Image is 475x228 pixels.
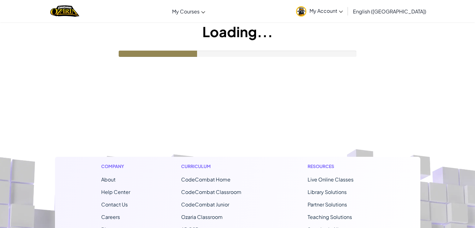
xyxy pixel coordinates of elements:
[308,163,374,170] h1: Resources
[181,176,230,183] span: CodeCombat Home
[169,3,208,20] a: My Courses
[309,7,343,14] span: My Account
[101,163,130,170] h1: Company
[101,201,128,208] span: Contact Us
[101,189,130,195] a: Help Center
[296,6,306,17] img: avatar
[181,214,223,220] a: Ozaria Classroom
[308,176,354,183] a: Live Online Classes
[101,176,116,183] a: About
[308,189,347,195] a: Library Solutions
[50,5,79,17] a: Ozaria by CodeCombat logo
[172,8,200,15] span: My Courses
[353,8,426,15] span: English ([GEOGRAPHIC_DATA])
[101,214,120,220] a: Careers
[181,201,229,208] a: CodeCombat Junior
[181,189,241,195] a: CodeCombat Classroom
[293,1,346,21] a: My Account
[308,214,352,220] a: Teaching Solutions
[50,5,79,17] img: Home
[350,3,429,20] a: English ([GEOGRAPHIC_DATA])
[308,201,347,208] a: Partner Solutions
[181,163,257,170] h1: Curriculum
